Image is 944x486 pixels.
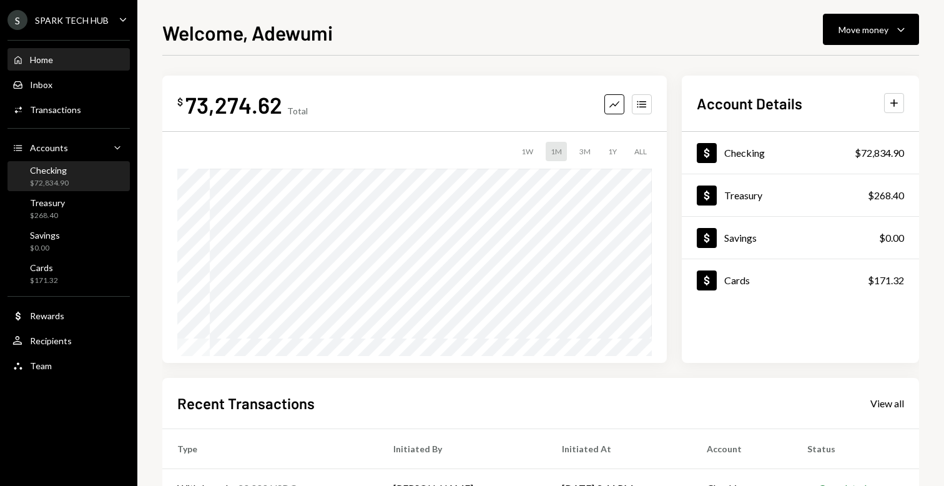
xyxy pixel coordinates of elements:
a: Team [7,354,130,377]
a: Rewards [7,304,130,327]
div: Transactions [30,104,81,115]
th: Initiated At [547,429,692,469]
div: $0.00 [30,243,60,254]
div: Recipients [30,335,72,346]
h2: Account Details [697,93,802,114]
th: Initiated By [378,429,547,469]
th: Type [162,429,378,469]
div: $268.40 [868,188,904,203]
a: Treasury$268.40 [7,194,130,224]
h2: Recent Transactions [177,393,315,414]
div: ALL [629,142,652,161]
h1: Welcome, Adewumi [162,20,333,45]
div: Rewards [30,310,64,321]
div: Checking [724,147,765,159]
div: Savings [724,232,757,244]
div: $ [177,96,183,108]
div: 3M [574,142,596,161]
a: Recipients [7,329,130,352]
div: Treasury [30,197,65,208]
div: $72,834.90 [855,146,904,161]
div: Inbox [30,79,52,90]
div: SPARK TECH HUB [35,15,109,26]
a: Home [7,48,130,71]
div: S [7,10,27,30]
div: 1M [546,142,567,161]
div: $268.40 [30,211,65,221]
div: Home [30,54,53,65]
div: 1Y [603,142,622,161]
a: Treasury$268.40 [682,174,919,216]
a: View all [870,396,904,410]
a: Cards$171.32 [7,259,130,289]
a: Accounts [7,136,130,159]
div: Savings [30,230,60,241]
div: $171.32 [30,275,58,286]
div: Checking [30,165,69,176]
a: Checking$72,834.90 [7,161,130,191]
a: Cards$171.32 [682,259,919,301]
a: Savings$0.00 [682,217,919,259]
a: Checking$72,834.90 [682,132,919,174]
th: Account [692,429,792,469]
div: 73,274.62 [185,91,282,119]
a: Transactions [7,98,130,121]
button: Move money [823,14,919,45]
div: Treasury [724,189,762,201]
div: 1W [516,142,538,161]
div: Team [30,360,52,371]
div: $0.00 [879,231,904,245]
div: Move money [838,23,888,36]
div: Accounts [30,142,68,153]
a: Inbox [7,73,130,96]
a: Savings$0.00 [7,226,130,256]
div: View all [870,397,904,410]
div: Total [287,106,308,116]
div: $171.32 [868,273,904,288]
div: Cards [724,274,750,286]
div: $72,834.90 [30,178,69,189]
th: Status [792,429,919,469]
div: Cards [30,262,58,273]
